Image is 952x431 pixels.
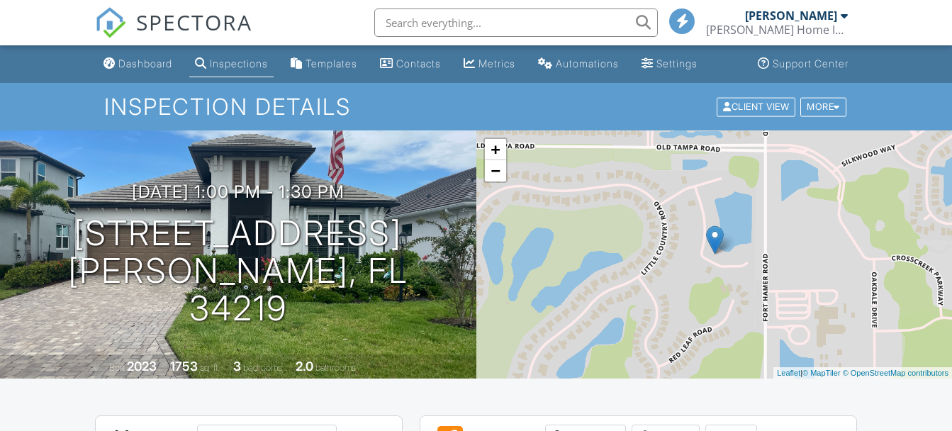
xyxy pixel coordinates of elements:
[752,51,854,77] a: Support Center
[773,367,952,379] div: |
[189,51,274,77] a: Inspections
[98,51,178,77] a: Dashboard
[396,57,441,69] div: Contacts
[745,9,837,23] div: [PERSON_NAME]
[485,160,506,181] a: Zoom out
[706,23,848,37] div: Parrish Home Inspections, LLC
[243,362,282,373] span: bedrooms
[636,51,703,77] a: Settings
[118,57,172,69] div: Dashboard
[656,57,698,69] div: Settings
[132,182,345,201] h3: [DATE] 1:00 pm - 1:30 pm
[296,359,313,374] div: 2.0
[23,215,454,327] h1: [STREET_ADDRESS] [PERSON_NAME], FL 34219
[532,51,625,77] a: Automations (Basic)
[773,57,849,69] div: Support Center
[556,57,619,69] div: Automations
[285,51,363,77] a: Templates
[95,19,252,49] a: SPECTORA
[127,359,157,374] div: 2023
[800,97,846,116] div: More
[233,359,241,374] div: 3
[715,101,799,111] a: Client View
[717,97,795,116] div: Client View
[104,94,848,119] h1: Inspection Details
[802,369,841,377] a: © MapTiler
[306,57,357,69] div: Templates
[136,7,252,37] span: SPECTORA
[374,51,447,77] a: Contacts
[95,7,126,38] img: The Best Home Inspection Software - Spectora
[777,369,800,377] a: Leaflet
[458,51,521,77] a: Metrics
[374,9,658,37] input: Search everything...
[843,369,948,377] a: © OpenStreetMap contributors
[315,362,356,373] span: bathrooms
[109,362,125,373] span: Built
[200,362,220,373] span: sq. ft.
[485,139,506,160] a: Zoom in
[478,57,515,69] div: Metrics
[170,359,198,374] div: 1753
[210,57,268,69] div: Inspections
